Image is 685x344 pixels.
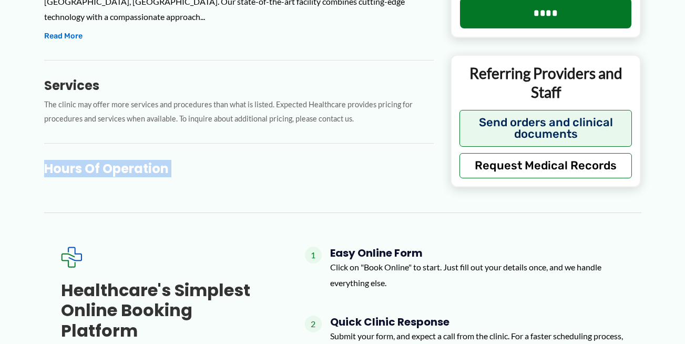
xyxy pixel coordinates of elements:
[44,98,434,126] p: The clinic may offer more services and procedures than what is listed. Expected Healthcare provid...
[305,316,322,332] span: 2
[44,77,434,94] h3: Services
[459,64,632,102] p: Referring Providers and Staff
[61,247,82,268] img: Expected Healthcare Logo
[459,153,632,178] button: Request Medical Records
[44,30,83,43] button: Read More
[330,247,625,259] h4: Easy Online Form
[459,110,632,147] button: Send orders and clinical documents
[44,160,434,177] h3: Hours of Operation
[61,280,271,341] h3: Healthcare's simplest online booking platform
[330,259,625,290] p: Click on "Book Online" to start. Just fill out your details once, and we handle everything else.
[305,247,322,264] span: 1
[330,316,625,328] h4: Quick Clinic Response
